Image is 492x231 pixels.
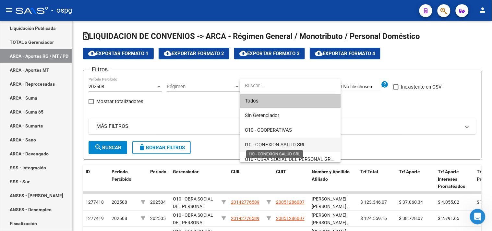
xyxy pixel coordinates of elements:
input: dropdown search [240,79,335,93]
span: O10 - OBRA SOCIAL DEL PERSONAL GRAFICO [245,156,344,162]
span: I10 - CONEXION SALUD SRL [245,142,306,148]
iframe: Intercom live chat [470,209,486,225]
span: Sin Gerenciador [245,113,279,118]
span: Todos [245,94,336,108]
span: C10 - COOPERATIVAS [245,127,292,133]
